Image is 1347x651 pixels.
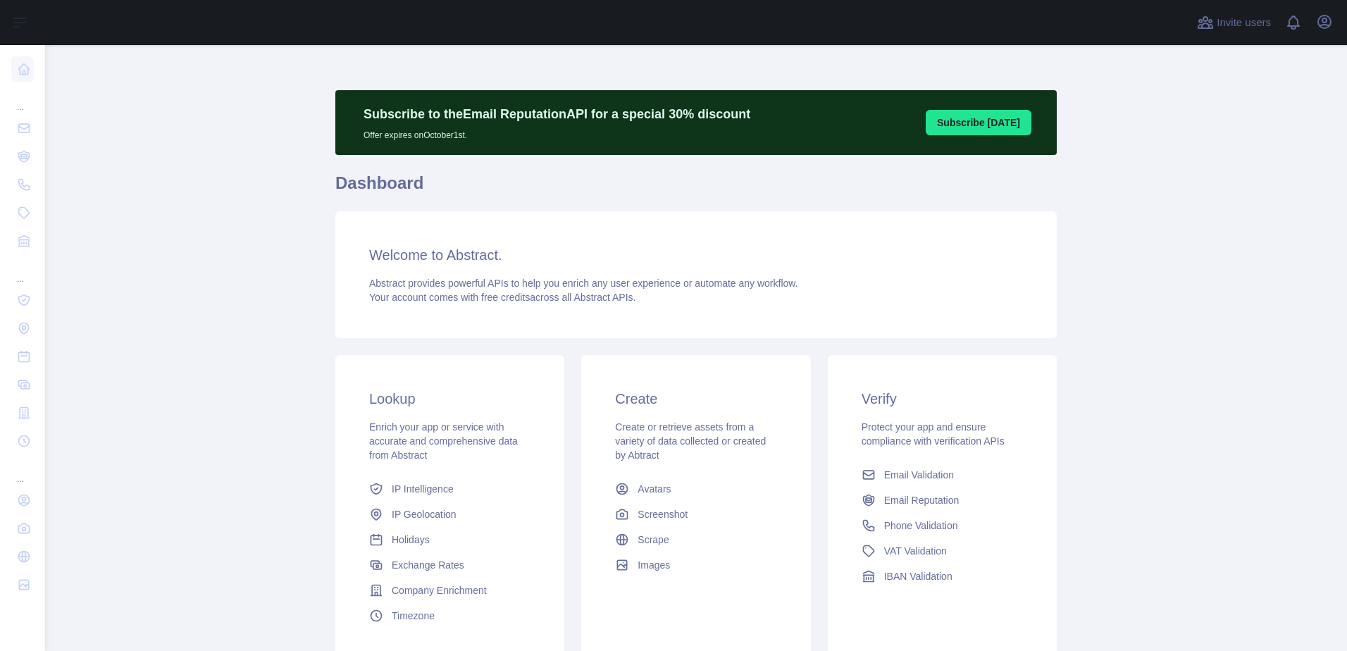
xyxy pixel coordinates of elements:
[609,552,782,578] a: Images
[856,513,1029,538] a: Phone Validation
[392,609,435,623] span: Timezone
[856,488,1029,513] a: Email Reputation
[884,493,960,507] span: Email Reputation
[884,468,954,482] span: Email Validation
[364,603,536,628] a: Timezone
[884,544,947,558] span: VAT Validation
[615,421,766,461] span: Create or retrieve assets from a variety of data collected or created by Abtract
[364,502,536,527] a: IP Geolocation
[638,507,688,521] span: Screenshot
[11,457,34,485] div: ...
[364,527,536,552] a: Holidays
[638,558,670,572] span: Images
[392,482,454,496] span: IP Intelligence
[364,124,750,141] p: Offer expires on October 1st.
[1217,15,1271,31] span: Invite users
[369,292,635,303] span: Your account comes with across all Abstract APIs.
[856,564,1029,589] a: IBAN Validation
[856,462,1029,488] a: Email Validation
[369,245,1023,265] h3: Welcome to Abstract.
[392,507,457,521] span: IP Geolocation
[392,583,487,597] span: Company Enrichment
[609,502,782,527] a: Screenshot
[609,476,782,502] a: Avatars
[609,527,782,552] a: Scrape
[1194,11,1274,34] button: Invite users
[862,421,1005,447] span: Protect your app and ensure compliance with verification APIs
[926,110,1031,135] button: Subscribe [DATE]
[364,476,536,502] a: IP Intelligence
[364,104,750,124] p: Subscribe to the Email Reputation API for a special 30 % discount
[369,421,518,461] span: Enrich your app or service with accurate and comprehensive data from Abstract
[638,533,669,547] span: Scrape
[11,85,34,113] div: ...
[884,569,952,583] span: IBAN Validation
[862,389,1023,409] h3: Verify
[481,292,530,303] span: free credits
[615,389,776,409] h3: Create
[11,256,34,285] div: ...
[364,552,536,578] a: Exchange Rates
[856,538,1029,564] a: VAT Validation
[392,558,464,572] span: Exchange Rates
[884,519,958,533] span: Phone Validation
[364,578,536,603] a: Company Enrichment
[369,278,798,289] span: Abstract provides powerful APIs to help you enrich any user experience or automate any workflow.
[392,533,430,547] span: Holidays
[369,389,530,409] h3: Lookup
[335,172,1057,206] h1: Dashboard
[638,482,671,496] span: Avatars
